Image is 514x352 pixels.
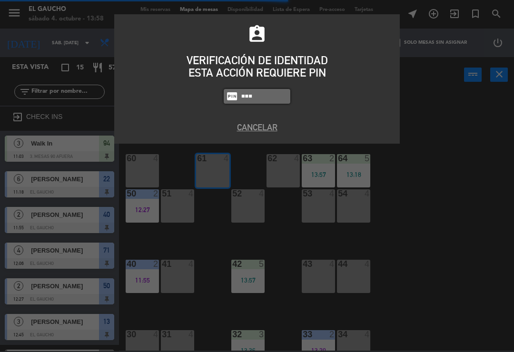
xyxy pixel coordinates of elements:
i: fiber_pin [226,90,238,102]
i: assignment_ind [247,24,267,44]
button: Cancelar [121,121,393,134]
div: ESTA ACCIÓN REQUIERE PIN [121,67,393,79]
input: 1234 [240,91,288,102]
div: VERIFICACIÓN DE IDENTIDAD [121,54,393,67]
